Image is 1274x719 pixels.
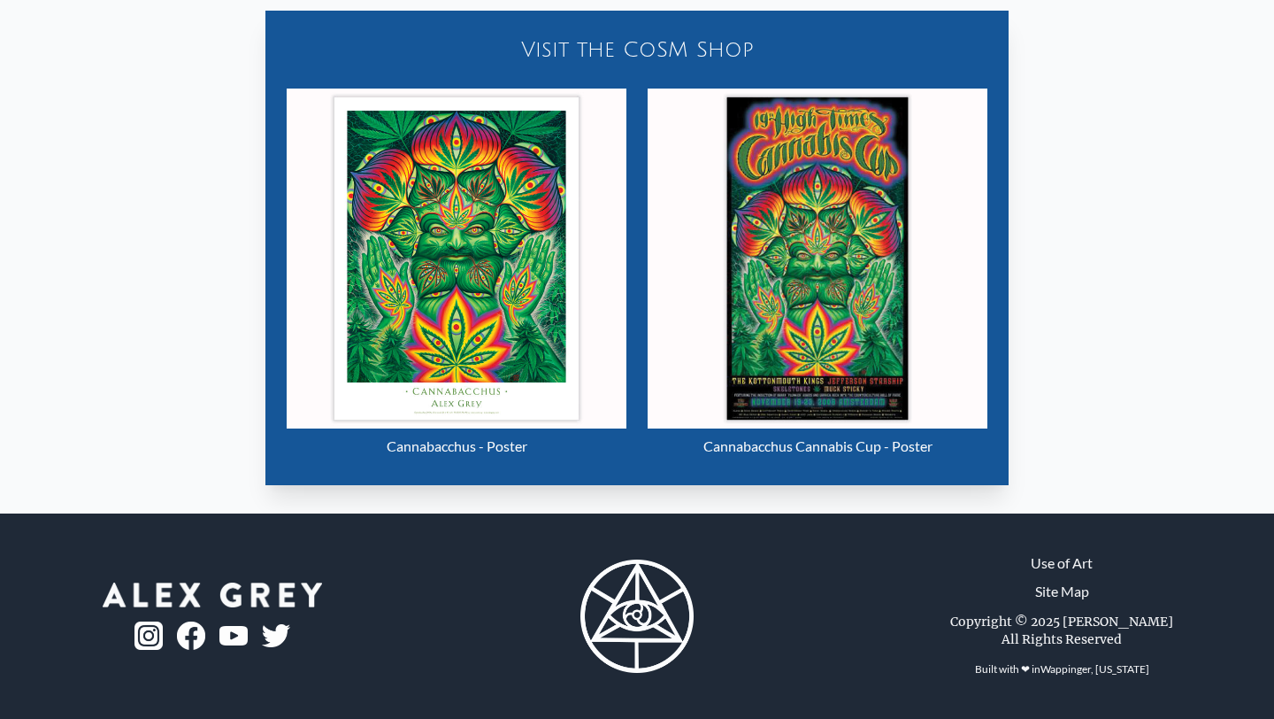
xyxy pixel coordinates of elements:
[1002,630,1122,648] div: All Rights Reserved
[1031,553,1093,574] a: Use of Art
[219,626,248,646] img: youtube-logo.png
[648,89,987,464] a: Cannabacchus Cannabis Cup - Poster
[287,429,626,464] div: Cannabacchus - Poster
[648,429,987,464] div: Cannabacchus Cannabis Cup - Poster
[262,624,290,647] img: twitter-logo.png
[276,21,998,78] a: Visit the CoSM Shop
[287,89,626,429] img: Cannabacchus - Poster
[1035,581,1089,602] a: Site Map
[177,622,205,650] img: fb-logo.png
[1040,662,1149,676] a: Wappinger, [US_STATE]
[968,655,1156,684] div: Built with ❤ in
[287,89,626,464] a: Cannabacchus - Poster
[134,622,163,650] img: ig-logo.png
[648,89,987,429] img: Cannabacchus Cannabis Cup - Poster
[950,613,1173,630] div: Copyright © 2025 [PERSON_NAME]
